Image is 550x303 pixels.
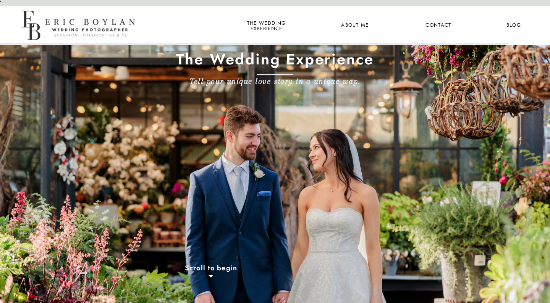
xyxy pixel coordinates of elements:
[424,21,453,30] a: Contact
[500,21,528,30] a: Blog
[246,21,287,30] a: the wedding experience
[190,77,360,86] b: Tell your unique love story in a unique way.
[139,50,411,72] h1: The Wedding Experience
[336,21,374,30] a: About Me
[153,264,269,274] a: Scroll to begin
